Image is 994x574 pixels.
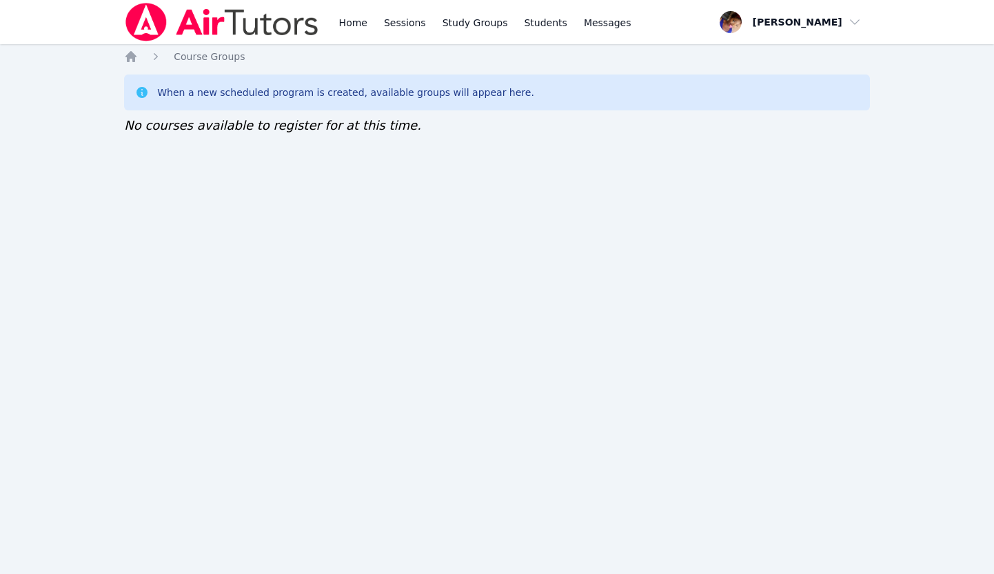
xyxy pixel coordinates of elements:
a: Course Groups [174,50,245,63]
div: When a new scheduled program is created, available groups will appear here. [157,86,534,99]
span: Course Groups [174,51,245,62]
span: No courses available to register for at this time. [124,118,421,132]
img: Air Tutors [124,3,319,41]
span: Messages [584,16,631,30]
nav: Breadcrumb [124,50,870,63]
